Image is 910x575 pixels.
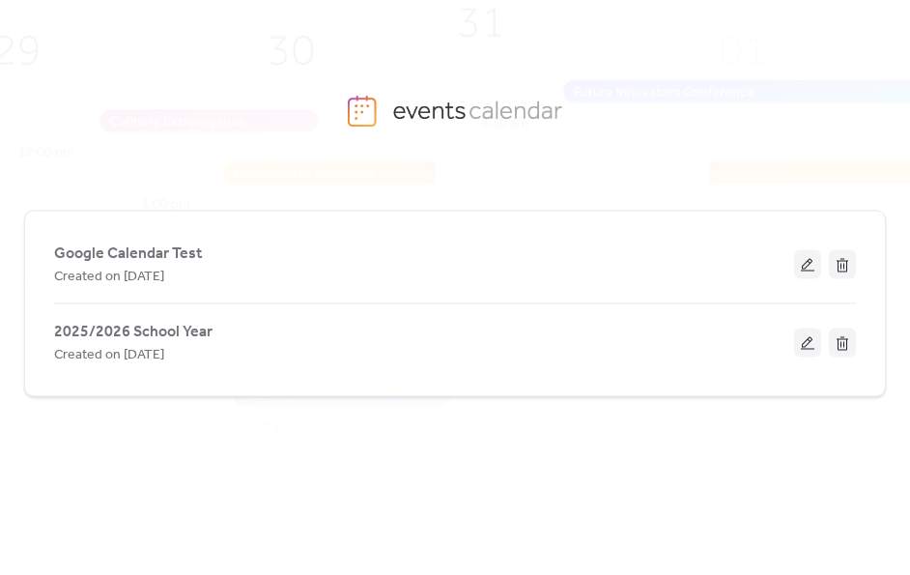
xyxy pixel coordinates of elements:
a: 2025/2026 School Year [54,327,213,337]
a: Google Calendar Test [54,248,202,259]
span: Created on [DATE] [54,344,164,367]
span: 2025/2026 School Year [54,321,213,344]
span: Created on [DATE] [54,266,164,289]
span: Google Calendar Test [54,243,202,266]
